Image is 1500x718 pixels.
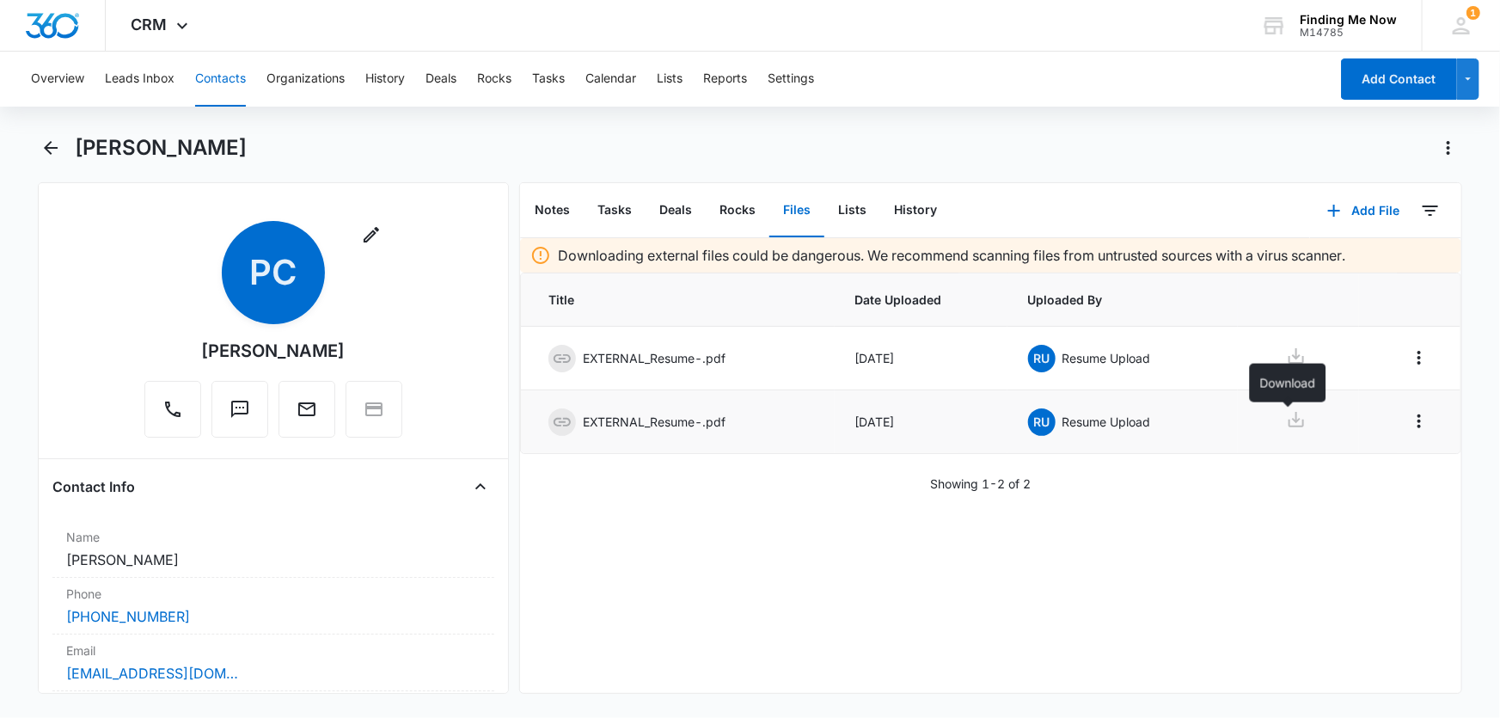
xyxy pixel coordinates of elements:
button: Tasks [584,184,646,237]
span: Date Uploaded [855,291,987,309]
button: Settings [768,52,814,107]
button: Rocks [706,184,769,237]
label: Phone [66,585,481,603]
div: notifications count [1466,6,1480,20]
span: PC [222,221,325,324]
div: account name [1300,13,1397,27]
button: History [880,184,951,237]
a: [EMAIL_ADDRESS][DOMAIN_NAME] [66,663,238,684]
button: Lists [824,184,880,237]
td: [DATE] [835,327,1007,390]
button: Filters [1417,197,1444,224]
button: Leads Inbox [105,52,174,107]
button: Contacts [195,52,246,107]
button: Back [38,134,64,162]
button: Overflow Menu [1405,408,1433,435]
a: Email [279,408,335,422]
button: Files [769,184,824,237]
div: Email[EMAIL_ADDRESS][DOMAIN_NAME] [52,635,495,691]
div: [PERSON_NAME] [201,338,345,364]
button: Overflow Menu [1405,344,1433,371]
a: [PHONE_NUMBER] [66,606,190,627]
div: Name[PERSON_NAME] [52,521,495,578]
div: account id [1300,27,1397,39]
button: Notes [521,184,584,237]
button: Email [279,381,335,438]
dd: [PERSON_NAME] [66,549,481,570]
p: Resume Upload [1062,349,1151,367]
button: Lists [657,52,683,107]
p: EXTERNAL_Resume-.pdf [583,413,726,431]
span: CRM [132,15,168,34]
p: EXTERNAL_Resume-.pdf [583,349,726,367]
button: Add File [1310,190,1417,231]
p: Showing 1-2 of 2 [930,475,1031,493]
span: RU [1028,408,1056,436]
p: Downloading external files could be dangerous. We recommend scanning files from untrusted sources... [558,245,1345,266]
label: Name [66,528,481,546]
button: Tasks [532,52,565,107]
button: Deals [426,52,456,107]
button: Reports [703,52,747,107]
a: Call [144,408,201,422]
a: Text [211,408,268,422]
h1: [PERSON_NAME] [75,135,247,161]
button: Call [144,381,201,438]
button: Actions [1435,134,1462,162]
div: Phone[PHONE_NUMBER] [52,578,495,635]
button: Overview [31,52,84,107]
button: Close [467,473,494,500]
span: RU [1028,345,1056,372]
span: Uploaded By [1028,291,1218,309]
span: 1 [1466,6,1480,20]
button: Rocks [477,52,511,107]
button: Text [211,381,268,438]
h4: Contact Info [52,476,135,497]
span: Title [548,291,813,309]
button: History [365,52,405,107]
button: Organizations [266,52,345,107]
button: Deals [646,184,706,237]
button: Add Contact [1341,58,1457,100]
label: Email [66,641,481,660]
button: Calendar [585,52,636,107]
td: [DATE] [835,390,1007,454]
div: Download [1250,364,1326,402]
p: Resume Upload [1062,413,1151,431]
